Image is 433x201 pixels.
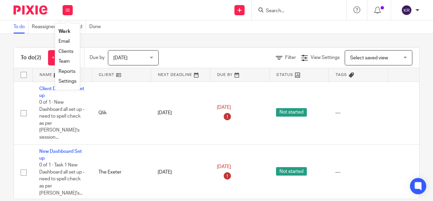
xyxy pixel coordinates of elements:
span: [DATE] [217,105,231,110]
h1: To do [21,54,41,61]
span: (2) [35,55,41,60]
span: Tags [336,73,347,77]
td: [DATE] [151,144,210,200]
a: Snoozed [64,20,86,34]
img: svg%3E [401,5,412,16]
span: View Settings [311,55,340,60]
td: Qlik [92,82,151,144]
span: Not started [276,167,307,176]
span: Select saved view [350,56,388,60]
a: Client Dashboard set up [39,86,84,98]
a: Work [59,29,70,34]
span: [DATE] [217,164,231,169]
td: [DATE] [151,82,210,144]
span: Not started [276,108,307,117]
a: Reassigned [32,20,60,34]
a: + Add task [48,50,77,65]
a: Reports [59,69,75,74]
img: Pixie [14,5,47,15]
div: --- [335,169,381,176]
div: --- [335,109,381,116]
span: 0 of 1 · New Dashboard all set up - need to spell check as per [PERSON_NAME]'s session... [39,100,85,140]
input: Search [265,8,326,14]
span: 0 of 1 · Task 1 New Dashboard all set up - need to spell check as per [PERSON_NAME]'s... [39,163,85,195]
a: Done [89,20,104,34]
p: Due by [90,54,105,61]
a: New Dashboard Set up [39,149,82,161]
a: Settings [59,79,76,84]
span: Filter [285,55,296,60]
span: [DATE] [113,56,128,60]
a: To do [14,20,28,34]
td: The Exeter [92,144,151,200]
a: Clients [59,49,73,54]
a: Email [59,39,70,44]
a: Team [59,59,70,64]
